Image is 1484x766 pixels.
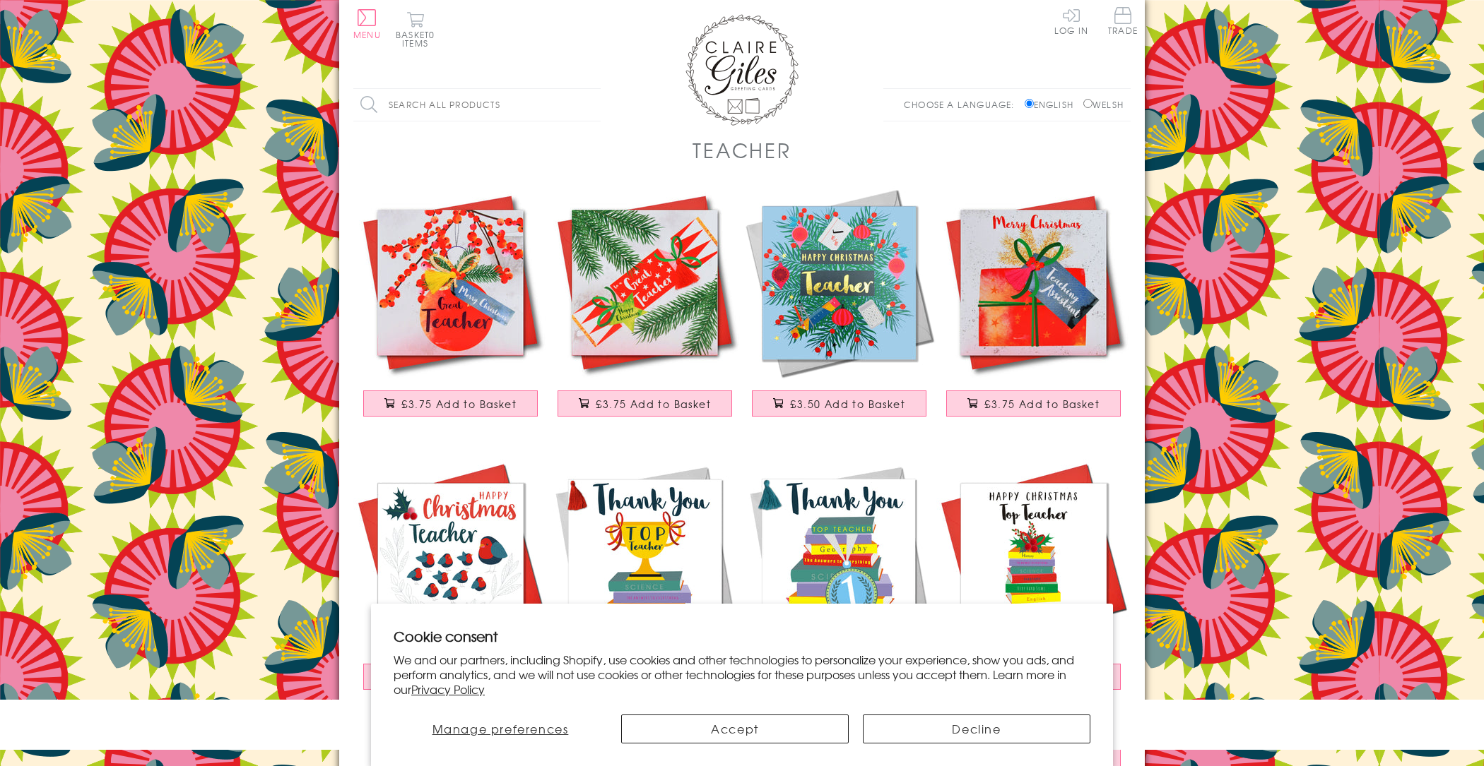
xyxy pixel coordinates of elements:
h1: Teacher [693,136,791,164]
a: Christmas Card, Cracker, To a Great Teacher, Happy Christmas, Tassel Embellished £3.75 Add to Basket [548,186,742,431]
input: Search all products [353,89,601,121]
span: Menu [353,28,381,41]
span: 0 items [402,28,435,49]
p: We and our partners, including Shopify, use cookies and other technologies to personalize your ex... [394,652,1090,696]
button: Menu [353,9,381,39]
button: Accept [621,714,849,743]
input: Welsh [1083,99,1093,108]
img: Thank You Teacher Card, Trophy, Embellished with a colourful tassel [548,459,742,653]
img: Christmas Card, Pile of School Books, Top Teacher, Embellished with pompoms [936,459,1131,653]
a: Christmas Card, Pile of School Books, Top Teacher, Embellished with pompoms £3.75 Add to Basket [936,459,1131,704]
label: Welsh [1083,98,1124,111]
a: Privacy Policy [411,681,485,698]
a: Thank You Teacher Card, Medal & Books, Embellished with a colourful tassel £3.75 Add to Basket [742,459,936,704]
span: £3.75 Add to Basket [401,397,517,411]
img: Christmas Card, Cracker, To a Great Teacher, Happy Christmas, Tassel Embellished [548,186,742,380]
a: Christmas Card, Present, Merry Christmas, Teaching Assistant, Tassel Embellished £3.75 Add to Basket [936,186,1131,431]
button: Manage preferences [394,714,607,743]
img: Christmas Card, Teacher Wreath and Baubles, text foiled in shiny gold [742,186,936,380]
input: Search [587,89,601,121]
span: Manage preferences [432,720,569,737]
a: Christmas Card, Teacher Wreath and Baubles, text foiled in shiny gold £3.50 Add to Basket [742,186,936,431]
span: £3.75 Add to Basket [596,397,711,411]
a: Christmas Card, Bauble and Berries, Great Teacher, Tassel Embellished £3.75 Add to Basket [353,186,548,431]
span: £3.75 Add to Basket [984,397,1100,411]
a: Log In [1054,7,1088,35]
label: English [1025,98,1080,111]
h2: Cookie consent [394,626,1090,646]
button: £3.75 Add to Basket [363,390,538,417]
button: Decline [863,714,1090,743]
a: Trade [1108,7,1138,37]
img: Christmas Card, Present, Merry Christmas, Teaching Assistant, Tassel Embellished [936,186,1131,380]
input: English [1025,99,1034,108]
img: Claire Giles Greetings Cards [685,14,799,126]
button: £3.50 Add to Basket [752,390,927,417]
img: Thank You Teacher Card, Medal & Books, Embellished with a colourful tassel [742,459,936,653]
img: Christmas Card, Bauble and Berries, Great Teacher, Tassel Embellished [353,186,548,380]
p: Choose a language: [904,98,1022,111]
button: Basket0 items [396,11,435,47]
a: Thank You Teacher Card, Trophy, Embellished with a colourful tassel £3.75 Add to Basket [548,459,742,704]
button: £3.75 Add to Basket [363,664,538,690]
span: £3.50 Add to Basket [790,397,905,411]
img: Christmas Card, Robin classroom, Teacher, Embellished with colourful pompoms [353,459,548,653]
button: £3.75 Add to Basket [946,390,1121,417]
a: Christmas Card, Robin classroom, Teacher, Embellished with colourful pompoms £3.75 Add to Basket [353,459,548,704]
button: £3.75 Add to Basket [558,390,733,417]
span: Trade [1108,7,1138,35]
